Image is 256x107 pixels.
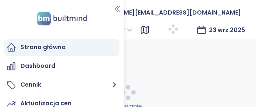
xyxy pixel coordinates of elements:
a: Strona główna [4,39,119,56]
div: Strona główna [20,42,66,52]
button: Cennik [4,77,119,93]
span: [DOMAIN_NAME][EMAIL_ADDRESS][DOMAIN_NAME] [83,2,241,22]
div: Dashboard [20,61,55,71]
span: 23 wrz 2025 [209,26,245,34]
a: Dashboard [4,58,119,75]
img: logo [35,10,89,27]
